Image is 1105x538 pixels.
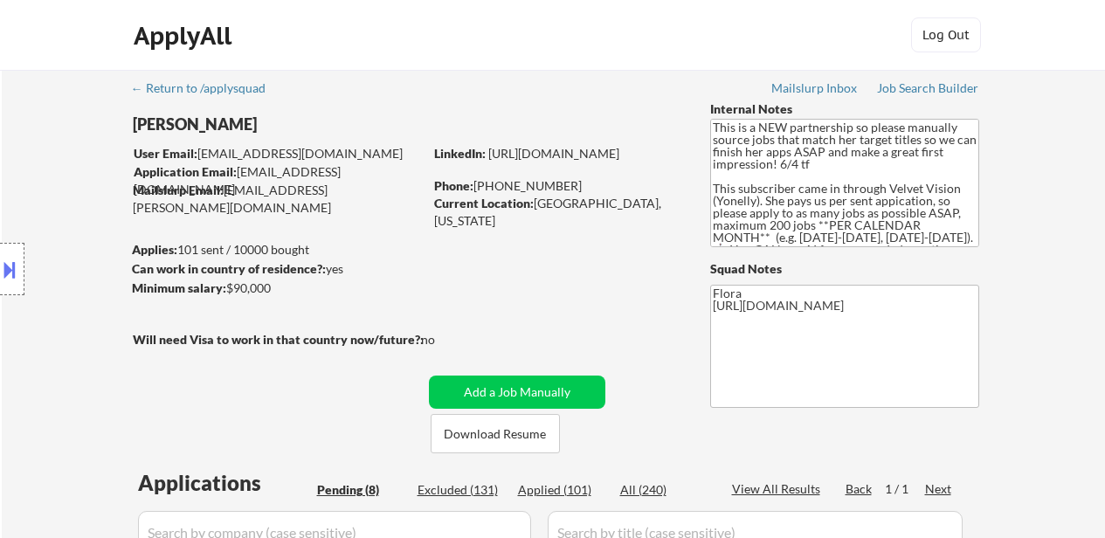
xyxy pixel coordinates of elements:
[131,81,282,99] a: ← Return to /applysquad
[877,82,979,94] div: Job Search Builder
[418,481,505,499] div: Excluded (131)
[877,81,979,99] a: Job Search Builder
[434,195,681,229] div: [GEOGRAPHIC_DATA], [US_STATE]
[421,331,471,348] div: no
[434,146,486,161] strong: LinkedIn:
[429,376,605,409] button: Add a Job Manually
[134,21,237,51] div: ApplyAll
[434,178,473,193] strong: Phone:
[518,481,605,499] div: Applied (101)
[911,17,981,52] button: Log Out
[732,480,825,498] div: View All Results
[620,481,708,499] div: All (240)
[771,81,859,99] a: Mailslurp Inbox
[925,480,953,498] div: Next
[488,146,619,161] a: [URL][DOMAIN_NAME]
[710,100,979,118] div: Internal Notes
[771,82,859,94] div: Mailslurp Inbox
[710,260,979,278] div: Squad Notes
[131,82,282,94] div: ← Return to /applysquad
[885,480,925,498] div: 1 / 1
[317,481,404,499] div: Pending (8)
[434,177,681,195] div: [PHONE_NUMBER]
[138,472,311,493] div: Applications
[846,480,874,498] div: Back
[434,196,534,210] strong: Current Location:
[431,414,560,453] button: Download Resume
